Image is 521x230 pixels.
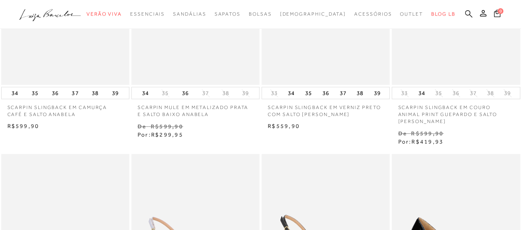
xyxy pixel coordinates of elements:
[140,87,151,99] button: 34
[399,89,410,97] button: 33
[110,87,121,99] button: 39
[431,7,455,22] a: BLOG LB
[173,7,206,22] a: categoryNavScreenReaderText
[220,89,231,97] button: 38
[7,123,40,129] span: R$599,90
[354,87,366,99] button: 38
[467,89,479,97] button: 37
[173,11,206,17] span: Sandálias
[262,99,390,118] a: SCARPIN SLINGBACK EM VERNIZ PRETO COM SALTO [PERSON_NAME]
[433,89,444,97] button: 35
[151,123,183,130] small: R$599,90
[138,123,146,130] small: De
[411,130,444,137] small: R$599,90
[1,99,129,118] a: SCARPIN SLINGBACK EM CAMURÇA CAFÉ E SALTO ANABELA
[180,87,191,99] button: 36
[371,87,383,99] button: 39
[86,7,122,22] a: categoryNavScreenReaderText
[398,138,444,145] span: Por:
[200,89,211,97] button: 37
[49,87,61,99] button: 36
[450,89,462,97] button: 36
[285,87,297,99] button: 34
[303,87,314,99] button: 35
[354,7,392,22] a: categoryNavScreenReaderText
[268,123,300,129] span: R$559,90
[249,7,272,22] a: categoryNavScreenReaderText
[411,138,444,145] span: R$419,93
[337,87,348,99] button: 37
[280,11,346,17] span: [DEMOGRAPHIC_DATA]
[400,7,423,22] a: categoryNavScreenReaderText
[400,11,423,17] span: Outlet
[9,87,21,99] button: 34
[502,89,513,97] button: 39
[491,9,503,20] button: 0
[69,87,81,99] button: 37
[86,11,122,17] span: Verão Viva
[392,99,520,125] a: SCARPIN SLINGBACK EM COURO ANIMAL PRINT GUEPARDO E SALTO [PERSON_NAME]
[320,87,332,99] button: 36
[214,7,240,22] a: categoryNavScreenReaderText
[130,7,165,22] a: categoryNavScreenReaderText
[138,131,183,138] span: Por:
[249,11,272,17] span: Bolsas
[431,11,455,17] span: BLOG LB
[416,87,427,99] button: 34
[398,130,407,137] small: De
[214,11,240,17] span: Sapatos
[159,89,171,97] button: 35
[151,131,183,138] span: R$299,95
[89,87,101,99] button: 38
[131,99,259,118] a: SCARPIN MULE EM METALIZADO PRATA E SALTO BAIXO ANABELA
[484,89,496,97] button: 38
[29,87,41,99] button: 35
[354,11,392,17] span: Acessórios
[268,89,280,97] button: 33
[130,11,165,17] span: Essenciais
[240,89,251,97] button: 39
[498,8,503,14] span: 0
[280,7,346,22] a: noSubCategoriesText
